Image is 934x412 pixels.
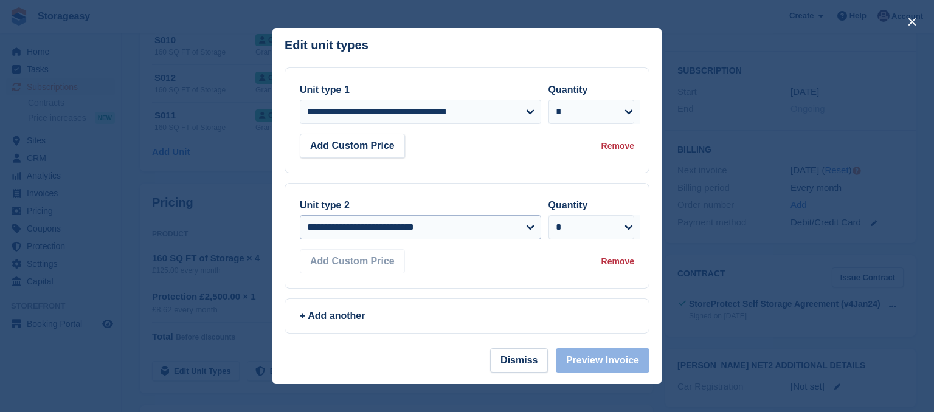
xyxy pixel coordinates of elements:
button: Add Custom Price [300,249,405,273]
button: Dismiss [490,348,548,373]
div: Remove [601,140,634,153]
p: Edit unit types [285,38,368,52]
label: Unit type 2 [300,200,350,210]
button: Preview Invoice [556,348,649,373]
a: + Add another [285,298,649,334]
label: Unit type 1 [300,84,350,95]
div: + Add another [300,309,634,323]
div: Remove [601,255,634,268]
label: Quantity [548,200,588,210]
button: Add Custom Price [300,134,405,158]
button: close [902,12,922,32]
label: Quantity [548,84,588,95]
